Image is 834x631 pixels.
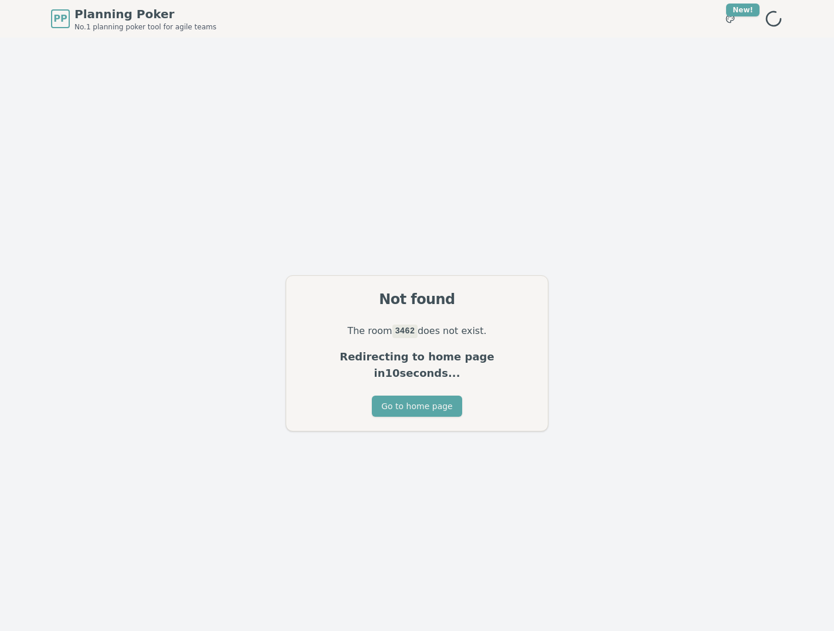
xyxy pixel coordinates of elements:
span: Planning Poker [74,6,216,22]
button: Go to home page [372,396,462,417]
code: 3462 [392,325,418,338]
a: PPPlanning PokerNo.1 planning poker tool for agile teams [51,6,216,32]
p: The room does not exist. [300,323,534,339]
p: Redirecting to home page in 10 seconds... [300,349,534,382]
span: PP [53,12,67,26]
button: New! [720,8,741,29]
div: New! [726,4,760,16]
div: Not found [300,290,534,309]
span: No.1 planning poker tool for agile teams [74,22,216,32]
